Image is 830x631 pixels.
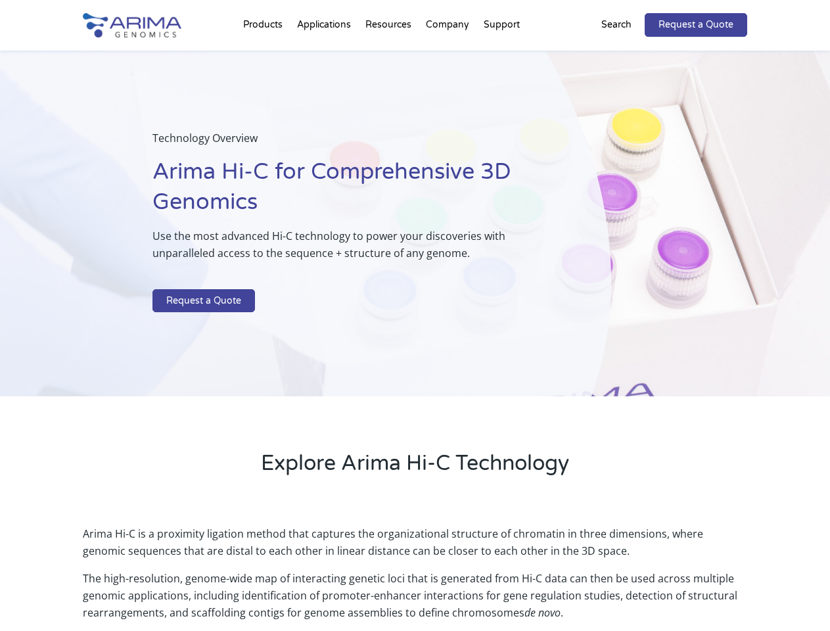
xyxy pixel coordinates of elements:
h1: Arima Hi-C for Comprehensive 3D Genomics [152,157,545,227]
p: Technology Overview [152,129,545,157]
h2: Explore Arima Hi-C Technology [83,449,747,488]
a: Request a Quote [645,13,747,37]
p: Search [601,16,632,34]
a: Request a Quote [152,289,255,313]
p: Arima Hi-C is a proximity ligation method that captures the organizational structure of chromatin... [83,525,747,570]
img: Arima-Genomics-logo [83,13,181,37]
p: Use the most advanced Hi-C technology to power your discoveries with unparalleled access to the s... [152,227,545,272]
i: de novo [524,605,561,620]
